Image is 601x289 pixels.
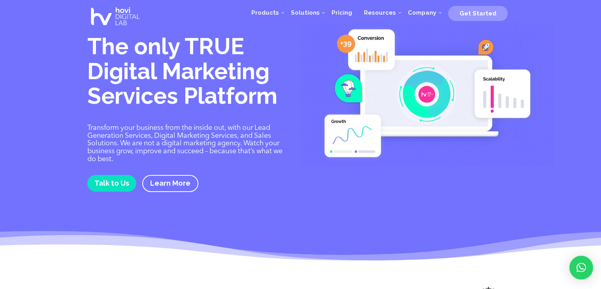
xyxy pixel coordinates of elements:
span: Company [408,9,436,16]
a: Learn More [142,175,198,192]
a: Products [245,1,285,25]
p: Transform your business from the inside out, with our Lead Generation Services, Digital Marketing... [87,124,289,164]
a: Pricing [326,1,358,25]
a: Talk to Us [87,175,136,191]
a: Solutions [285,1,326,25]
a: Get Started [448,7,508,19]
img: Digital Marketing Services [300,23,554,166]
a: Company [402,1,442,25]
span: Resources [364,9,396,16]
span: Products [251,9,279,16]
h1: The only TRUE Digital Marketing Services Platform [87,34,289,112]
span: Solutions [291,9,320,16]
span: Pricing [332,9,352,16]
a: Resources [358,1,402,25]
span: Get Started [460,10,496,17]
